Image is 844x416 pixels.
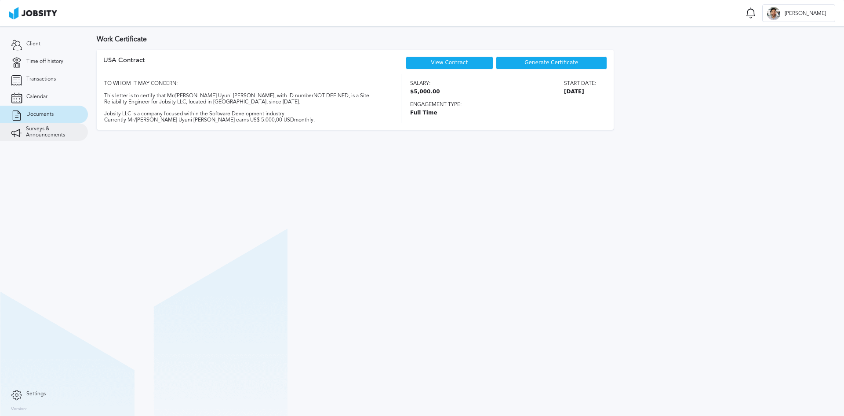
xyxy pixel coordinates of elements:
span: $5,000.00 [410,89,440,95]
span: Time off history [26,59,63,65]
div: TO WHOM IT MAY CONCERN: This letter is to certify that Mr/[PERSON_NAME] Uyuni [PERSON_NAME], with... [103,74,386,123]
span: [PERSON_NAME] [780,11,830,17]
a: View Contract [431,59,468,66]
span: Client [26,41,40,47]
img: ab4bad089aa723f57921c736e9817d99.png [9,7,57,19]
div: M [767,7,780,20]
span: Calendar [26,94,47,100]
span: Start date: [564,81,596,87]
span: Settings [26,391,46,397]
span: Engagement type: [410,102,596,108]
div: USA Contract [103,56,145,74]
label: Version: [11,407,27,412]
button: M[PERSON_NAME] [762,4,835,22]
span: Salary: [410,81,440,87]
span: Generate Certificate [524,60,578,66]
h3: Work Certificate [97,35,835,43]
span: [DATE] [564,89,596,95]
span: Full Time [410,110,596,116]
span: Transactions [26,76,56,82]
span: Surveys & Announcements [26,126,77,138]
span: Documents [26,111,54,118]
